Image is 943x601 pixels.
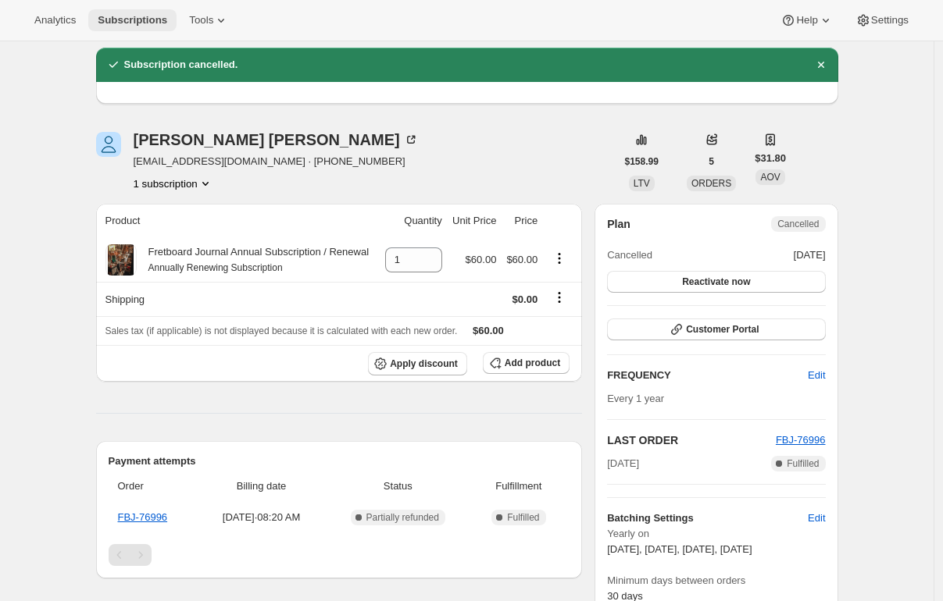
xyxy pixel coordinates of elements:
[105,325,458,336] span: Sales tax (if applicable) is not displayed because it is calculated with each new order.
[547,250,572,267] button: Product actions
[88,9,177,31] button: Subscriptions
[501,204,542,238] th: Price
[34,14,76,27] span: Analytics
[483,352,570,374] button: Add product
[134,154,419,169] span: [EMAIL_ADDRESS][DOMAIN_NAME] · [PHONE_NUMBER]
[607,368,808,383] h2: FREQUENCY
[787,457,819,470] span: Fulfilled
[148,262,283,273] small: Annually Renewing Subscription
[25,9,85,31] button: Analytics
[96,204,380,238] th: Product
[776,434,826,446] a: FBJ-76996
[616,151,668,172] button: $158.99
[466,254,497,265] span: $60.00
[390,357,458,370] span: Apply discount
[755,151,786,166] span: $31.80
[368,352,467,375] button: Apply discount
[134,132,419,148] div: [PERSON_NAME] [PERSON_NAME]
[798,506,834,531] button: Edit
[96,132,121,157] span: Sharon Mueller
[607,247,652,263] span: Cancelled
[634,178,650,189] span: LTV
[366,511,439,524] span: Partially refunded
[607,216,630,232] h2: Plan
[447,204,502,238] th: Unit Price
[473,325,504,336] span: $60.00
[189,14,213,27] span: Tools
[477,478,560,494] span: Fulfillment
[379,204,447,238] th: Quantity
[328,478,467,494] span: Status
[506,254,538,265] span: $60.00
[134,176,213,191] button: Product actions
[686,323,759,336] span: Customer Portal
[607,271,825,293] button: Reactivate now
[808,368,825,383] span: Edit
[607,393,664,404] span: Every 1 year
[682,276,750,288] span: Reactivate now
[124,57,238,73] h2: Subscription cancelled.
[109,469,199,503] th: Order
[513,293,538,305] span: $0.00
[96,282,380,316] th: Shipping
[699,151,723,172] button: 5
[810,54,832,76] button: Dismiss notification
[771,9,842,31] button: Help
[796,14,817,27] span: Help
[98,14,167,27] span: Subscriptions
[709,155,714,168] span: 5
[109,453,570,469] h2: Payment attempts
[871,14,909,27] span: Settings
[204,510,319,525] span: [DATE] · 08:20 AM
[180,9,238,31] button: Tools
[777,218,819,230] span: Cancelled
[137,244,370,276] div: Fretboard Journal Annual Subscription / Renewal
[547,289,572,306] button: Shipping actions
[607,456,639,471] span: [DATE]
[798,363,834,388] button: Edit
[846,9,918,31] button: Settings
[776,432,826,448] button: FBJ-76996
[204,478,319,494] span: Billing date
[607,318,825,340] button: Customer Portal
[118,511,168,523] a: FBJ-76996
[607,573,825,589] span: Minimum days between orders
[625,155,659,168] span: $158.99
[505,357,560,369] span: Add product
[607,432,776,448] h2: LAST ORDER
[607,510,808,526] h6: Batching Settings
[607,543,752,555] span: [DATE], [DATE], [DATE], [DATE]
[691,178,731,189] span: ORDERS
[794,247,826,263] span: [DATE]
[808,510,825,526] span: Edit
[507,511,539,524] span: Fulfilled
[607,526,825,542] span: Yearly on
[109,544,570,566] nav: Pagination
[760,172,780,183] span: AOV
